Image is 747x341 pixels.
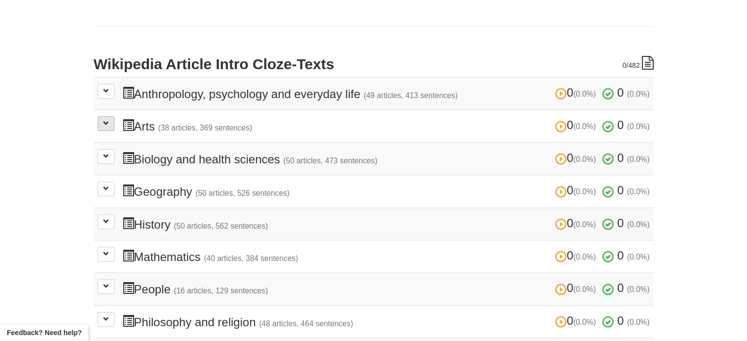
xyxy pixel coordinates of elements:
small: (0.0%) [573,220,596,229]
span: 0 [617,314,624,327]
small: (0.0%) [627,253,650,261]
small: (48 articles, 464 sentences) [259,319,353,328]
span: 0 [617,151,624,164]
h3: Biology and health sciences [122,152,650,166]
span: 0 [555,151,599,164]
small: (0.0%) [573,187,596,196]
h2: Wikipedia Article Intro Cloze-Texts [94,56,654,72]
span: 0 [555,249,599,262]
span: 0 [622,61,626,69]
small: (0.0%) [627,155,650,163]
span: 0 [617,249,624,262]
span: 0 [555,216,599,230]
small: (0.0%) [573,253,596,261]
small: (40 articles, 384 sentences) [204,254,298,262]
small: (0.0%) [573,285,596,293]
h3: Geography [122,184,650,198]
h3: People [122,282,650,296]
small: (50 articles, 562 sentences) [174,222,268,230]
small: (0.0%) [627,318,650,326]
span: 0 [617,184,624,197]
h3: Mathematics [122,249,650,263]
h3: Anthropology, psychology and everyday life [122,86,650,101]
small: (0.0%) [573,122,596,131]
small: (50 articles, 526 sentences) [195,189,290,197]
small: (0.0%) [627,285,650,293]
span: 0 [617,86,624,99]
span: 0 [555,314,599,327]
span: 0 [555,184,599,197]
span: Open feedback widget [7,328,82,338]
small: (0.0%) [627,90,650,98]
small: (0.0%) [573,90,596,98]
span: 0 [617,118,624,131]
span: 0 [555,118,599,131]
span: 0 [555,281,599,294]
small: (0.0%) [573,318,596,326]
small: (49 articles, 413 sentences) [363,91,458,100]
small: (0.0%) [627,122,650,131]
small: (16 articles, 129 sentences) [174,287,268,295]
small: (0.0%) [627,187,650,196]
small: (0.0%) [627,220,650,229]
h3: Arts [122,119,650,133]
small: (50 articles, 473 sentences) [283,157,378,165]
span: 0 [617,216,624,230]
h3: History [122,217,650,231]
span: 0 [555,86,599,99]
h3: Philosophy and religion [122,315,650,329]
small: (0.0%) [573,155,596,163]
span: 0 [617,281,624,294]
small: (38 articles, 369 sentences) [158,124,252,132]
div: /482 [622,56,653,70]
